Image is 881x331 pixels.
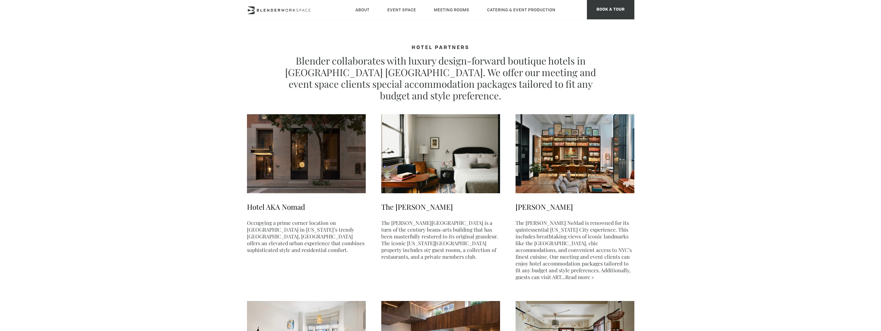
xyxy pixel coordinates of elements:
[565,274,594,280] a: Read more »
[381,114,500,193] img: thened-room-1300x867.jpg
[381,219,500,260] p: The [PERSON_NAME][GEOGRAPHIC_DATA] is a turn of the century beaux-arts building that has been mas...
[279,55,602,101] p: Blender collaborates with luxury design-forward boutique hotels in [GEOGRAPHIC_DATA] [GEOGRAPHIC_...
[381,189,500,260] a: The [PERSON_NAME]The [PERSON_NAME][GEOGRAPHIC_DATA] is a turn of the century beaux-arts building ...
[516,114,634,193] img: Arlo-NoMad-12-Studio-3-1300x1040.jpg
[247,219,366,253] p: Occupying a prime corner location on [GEOGRAPHIC_DATA] in [US_STATE]’s trendy [GEOGRAPHIC_DATA], ...
[279,45,602,51] h4: HOTEL PARTNERS
[381,202,500,212] h3: The [PERSON_NAME]
[247,189,366,253] a: Hotel AKA NomadOccupying a prime corner location on [GEOGRAPHIC_DATA] in [US_STATE]’s trendy [GEO...
[516,219,632,280] a: The [PERSON_NAME] NoMad is renowned for its quintessential [US_STATE] City experience. This inclu...
[516,189,634,212] a: [PERSON_NAME]
[516,202,634,212] h3: [PERSON_NAME]
[247,114,366,193] img: aka-nomad-01-1300x867.jpg
[247,202,366,212] h3: Hotel AKA Nomad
